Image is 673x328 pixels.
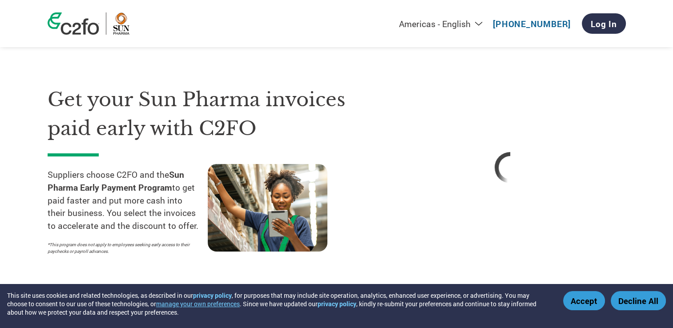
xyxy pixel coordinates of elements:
h1: Get your Sun Pharma invoices paid early with C2FO [48,85,368,143]
a: [PHONE_NUMBER] [493,18,571,29]
p: Suppliers choose C2FO and the to get paid faster and put more cash into their business. You selec... [48,168,208,232]
button: manage your own preferences [156,300,240,308]
div: This site uses cookies and related technologies, as described in our , for purposes that may incl... [7,291,550,316]
a: privacy policy [193,291,232,300]
p: *This program does not apply to employees seeking early access to their paychecks or payroll adva... [48,241,199,255]
a: privacy policy [318,300,356,308]
a: Log In [582,13,626,34]
button: Decline All [611,291,666,310]
img: Sun Pharma [113,12,129,35]
img: c2fo logo [48,12,99,35]
img: supply chain worker [208,164,327,252]
button: Accept [563,291,605,310]
strong: Sun Pharma Early Payment Program [48,169,184,193]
